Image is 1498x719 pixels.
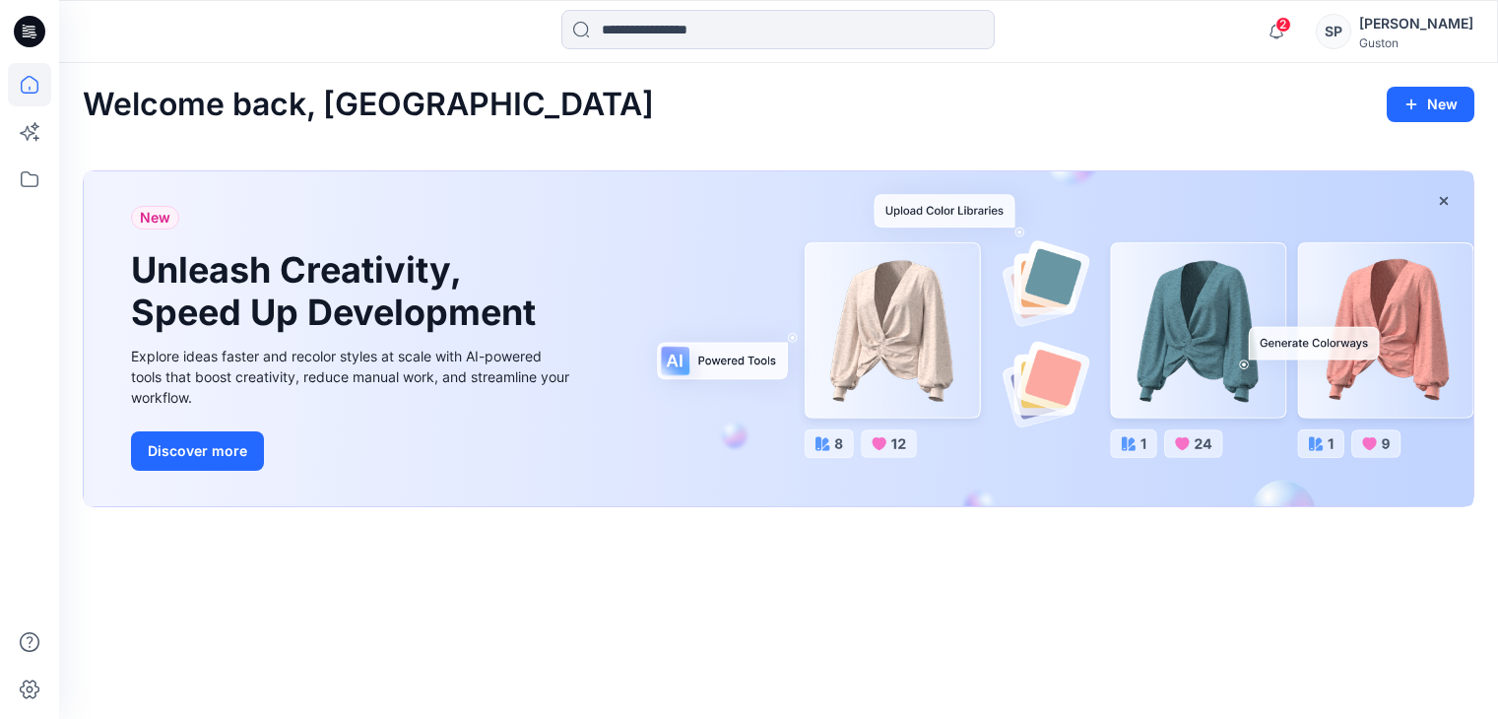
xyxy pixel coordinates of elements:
[131,431,574,471] a: Discover more
[140,206,170,229] span: New
[1387,87,1474,122] button: New
[1275,17,1291,33] span: 2
[1359,12,1473,35] div: [PERSON_NAME]
[1359,35,1473,50] div: Guston
[131,249,545,334] h1: Unleash Creativity, Speed Up Development
[131,346,574,408] div: Explore ideas faster and recolor styles at scale with AI-powered tools that boost creativity, red...
[131,431,264,471] button: Discover more
[83,87,654,123] h2: Welcome back, [GEOGRAPHIC_DATA]
[1316,14,1351,49] div: SP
